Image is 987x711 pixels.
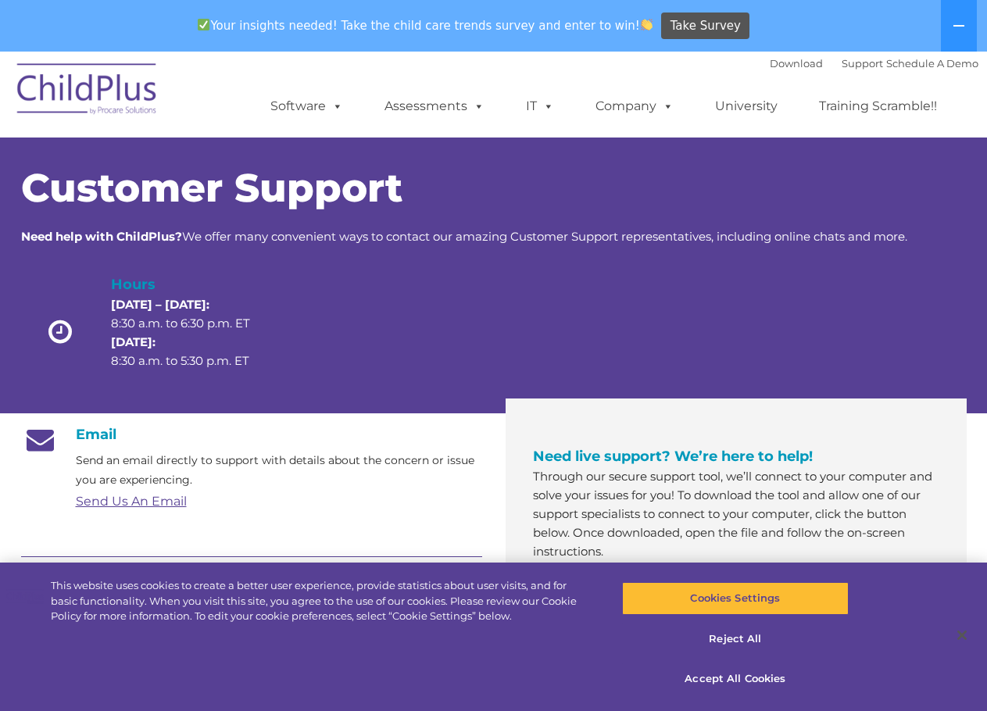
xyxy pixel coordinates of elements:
img: ChildPlus by Procare Solutions [9,52,166,130]
strong: Need help with ChildPlus? [21,229,182,244]
span: Need live support? We’re here to help! [533,448,813,465]
strong: [DATE] – [DATE]: [111,297,209,312]
p: Send an email directly to support with details about the concern or issue you are experiencing. [76,451,482,490]
a: IT [510,91,570,122]
h4: Hours [111,273,277,295]
a: Support [842,57,883,70]
h4: Email [21,426,482,443]
a: Assessments [369,91,500,122]
div: This website uses cookies to create a better user experience, provide statistics about user visit... [51,578,592,624]
a: Schedule A Demo [886,57,978,70]
img: ✅ [198,19,209,30]
a: Download [770,57,823,70]
a: Take Survey [661,13,749,40]
span: We offer many convenient ways to contact our amazing Customer Support representatives, including ... [21,229,907,244]
button: Reject All [622,623,849,656]
font: | [770,57,978,70]
a: Send Us An Email [76,494,187,509]
button: Accept All Cookies [622,663,849,695]
img: 👏 [641,19,653,30]
a: Software [255,91,359,122]
button: Cookies Settings [622,582,849,615]
a: University [699,91,793,122]
button: Close [945,618,979,652]
a: Training Scramble!! [803,91,953,122]
span: Take Survey [671,13,741,40]
p: Through our secure support tool, we’ll connect to your computer and solve your issues for you! To... [533,467,939,561]
span: Your insights needed! Take the child care trends survey and enter to win! [191,10,660,41]
span: Customer Support [21,164,402,212]
p: 8:30 a.m. to 6:30 p.m. ET 8:30 a.m. to 5:30 p.m. ET [111,295,277,370]
a: Company [580,91,689,122]
strong: [DATE]: [111,334,156,349]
